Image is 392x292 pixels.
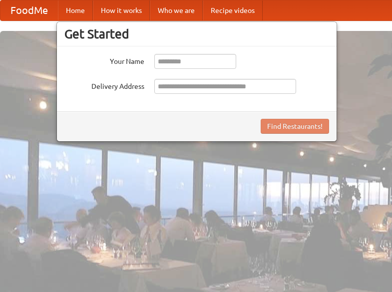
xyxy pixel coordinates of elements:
[261,119,329,134] button: Find Restaurants!
[0,0,58,20] a: FoodMe
[64,54,144,66] label: Your Name
[58,0,93,20] a: Home
[93,0,150,20] a: How it works
[64,79,144,91] label: Delivery Address
[150,0,203,20] a: Who we are
[64,26,329,41] h3: Get Started
[203,0,263,20] a: Recipe videos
